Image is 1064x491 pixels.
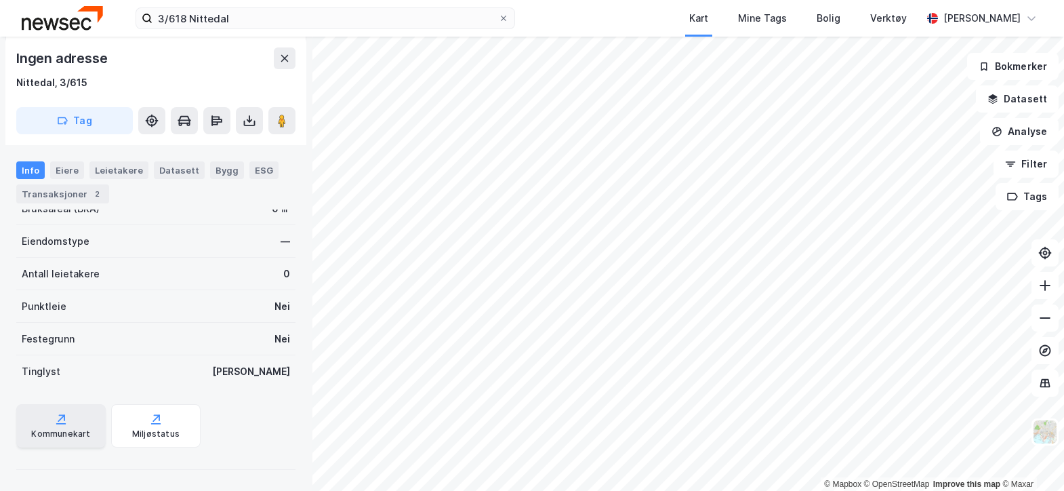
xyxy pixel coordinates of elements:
[976,85,1059,113] button: Datasett
[16,161,45,179] div: Info
[943,10,1021,26] div: [PERSON_NAME]
[967,53,1059,80] button: Bokmerker
[980,118,1059,145] button: Analyse
[22,364,60,380] div: Tinglyst
[996,426,1064,491] iframe: Chat Widget
[210,161,244,179] div: Bygg
[90,187,104,201] div: 2
[132,429,180,439] div: Miljøstatus
[22,266,100,282] div: Antall leietakere
[994,151,1059,178] button: Filter
[864,479,930,489] a: OpenStreetMap
[281,233,290,250] div: —
[16,75,87,91] div: Nittedal, 3/615
[870,10,907,26] div: Verktøy
[283,266,290,282] div: 0
[824,479,861,489] a: Mapbox
[154,161,205,179] div: Datasett
[22,6,103,30] img: newsec-logo.f6e21ccffca1b3a03d2d.png
[689,10,708,26] div: Kart
[152,8,498,28] input: Søk på adresse, matrikkel, gårdeiere, leietakere eller personer
[274,331,290,347] div: Nei
[1032,419,1058,445] img: Z
[738,10,787,26] div: Mine Tags
[89,161,148,179] div: Leietakere
[212,364,290,380] div: [PERSON_NAME]
[817,10,840,26] div: Bolig
[31,429,90,439] div: Kommunekart
[933,479,1000,489] a: Improve this map
[22,233,89,250] div: Eiendomstype
[16,184,109,203] div: Transaksjoner
[22,331,75,347] div: Festegrunn
[996,183,1059,210] button: Tags
[22,298,66,315] div: Punktleie
[996,426,1064,491] div: Kontrollprogram for chat
[50,161,84,179] div: Eiere
[249,161,279,179] div: ESG
[16,107,133,134] button: Tag
[16,47,110,69] div: Ingen adresse
[274,298,290,315] div: Nei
